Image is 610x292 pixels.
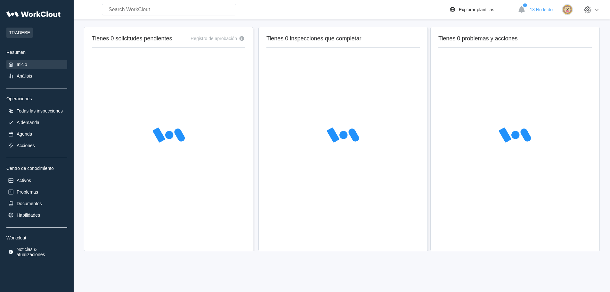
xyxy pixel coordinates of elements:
div: Inicio [17,62,27,67]
span: TRADEBE [6,28,33,38]
div: Operaciones [6,96,67,101]
a: A demanda [6,118,67,127]
div: Workclout [6,235,67,240]
div: Todas las inspecciones [17,108,63,113]
a: Documentos [6,199,67,208]
a: Activos [6,176,67,185]
div: Activos [17,178,31,183]
div: A demanda [17,120,39,125]
a: Acciones [6,141,67,150]
a: Habilidades [6,211,67,220]
input: Search WorkClout [102,4,236,15]
div: Acciones [17,143,35,148]
img: lion.png [562,4,573,15]
div: Resumen [6,50,67,55]
div: Noticias & atualizaciones [17,247,66,257]
div: Problemas [17,189,38,195]
h2: Tienes 0 problemas y acciones [438,35,592,42]
a: Análisis [6,71,67,80]
div: Análisis [17,73,32,79]
a: Inicio [6,60,67,69]
a: Agenda [6,129,67,138]
div: Centro de conocimiento [6,166,67,171]
div: Habilidades [17,213,40,218]
div: Documentos [17,201,42,206]
h2: Tienes 0 inspecciones que completar [266,35,420,42]
div: Explorar plantillas [459,7,494,12]
a: Problemas [6,188,67,196]
span: 18 No leído [530,7,553,12]
a: Noticias & atualizaciones [6,246,67,258]
div: Agenda [17,131,32,137]
a: Todas las inspecciones [6,106,67,115]
h2: Tienes 0 solicitudes pendientes [92,35,172,42]
a: Explorar plantillas [449,6,515,13]
div: Registro de aprobación [191,36,237,41]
